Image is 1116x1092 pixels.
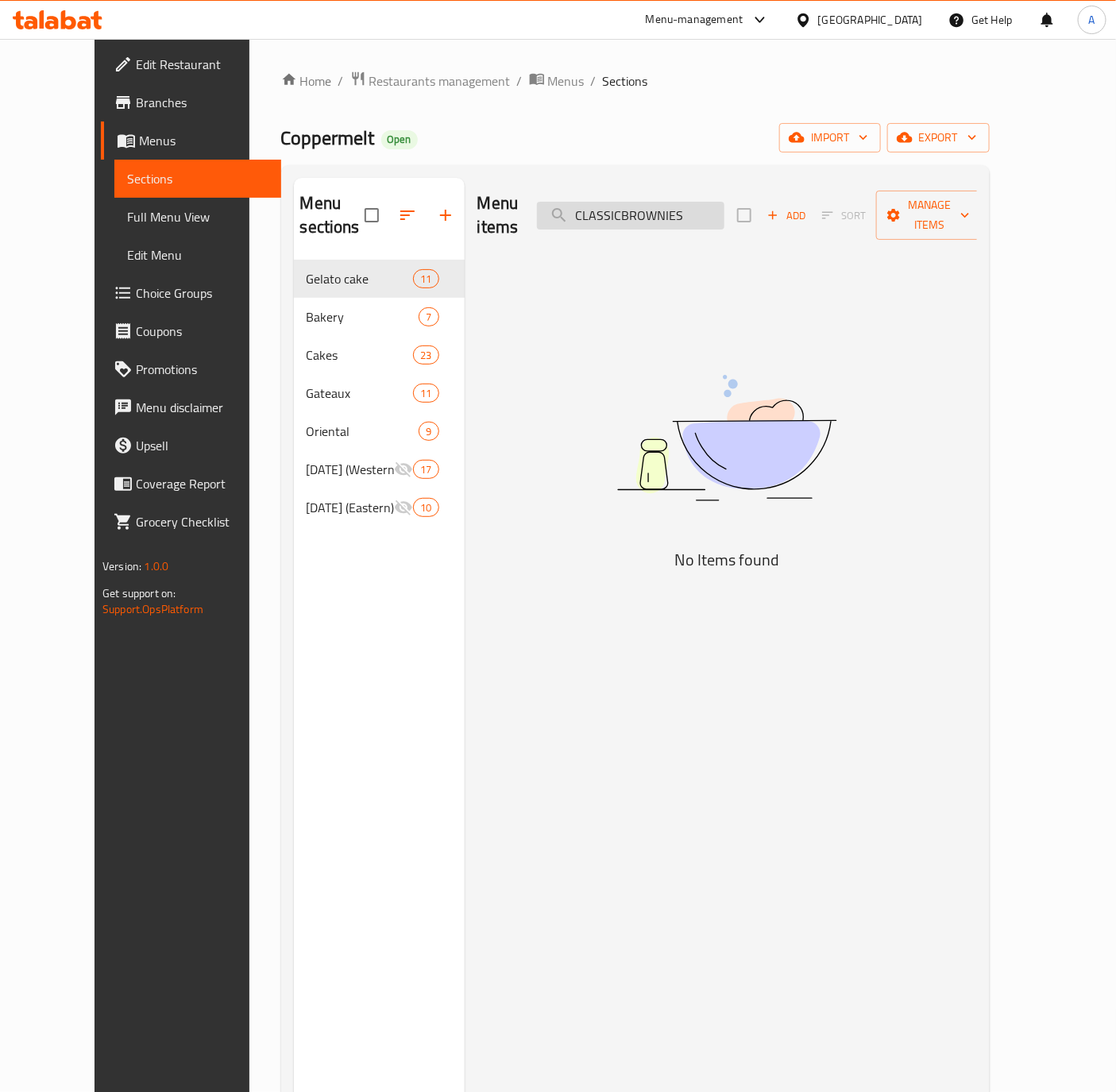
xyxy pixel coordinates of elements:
[419,310,438,325] span: 7
[294,260,465,298] div: Gelato cake11
[136,284,268,303] span: Choice Groups
[281,71,332,91] a: Home
[139,131,268,150] span: Menus
[477,191,519,239] h2: Menu items
[101,274,281,312] a: Choice Groups
[761,203,812,228] span: Add item
[419,424,438,439] span: 9
[127,245,268,264] span: Edit Menu
[307,460,395,479] span: [DATE] (Western)
[413,460,438,479] div: items
[307,422,419,441] span: Oriental
[136,512,268,531] span: Grocery Checklist
[307,460,395,479] div: Ramadan (Western)
[413,345,438,365] div: items
[900,128,977,148] span: export
[136,398,268,417] span: Menu disclaimer
[101,312,281,350] a: Coupons
[427,196,465,234] button: Add section
[889,195,970,235] span: Manage items
[350,71,511,91] a: Restaurants management
[127,207,268,226] span: Full Menu View
[792,128,868,148] span: import
[114,160,281,198] a: Sections
[101,122,281,160] a: Menus
[419,307,438,326] div: items
[413,498,438,517] div: items
[102,556,141,577] span: Version:
[394,498,413,517] svg: Inactive section
[307,498,395,517] span: [DATE] (Eastern)
[101,503,281,541] a: Grocery Checklist
[818,11,923,29] div: [GEOGRAPHIC_DATA]
[603,71,648,91] span: Sections
[394,460,413,479] svg: Inactive section
[101,426,281,465] a: Upsell
[517,71,523,91] li: /
[101,45,281,83] a: Edit Restaurant
[136,322,268,341] span: Coupons
[812,203,876,228] span: Select section first
[591,71,597,91] li: /
[537,202,724,230] input: search
[136,474,268,493] span: Coverage Report
[414,462,438,477] span: 17
[294,253,465,533] nav: Menu sections
[136,360,268,379] span: Promotions
[101,388,281,426] a: Menu disclaimer
[414,272,438,287] span: 11
[646,10,743,29] div: Menu-management
[1089,11,1095,29] span: A
[528,333,925,543] img: dish.svg
[281,71,990,91] nav: breadcrumb
[127,169,268,188] span: Sections
[355,199,388,232] span: Select all sections
[136,93,268,112] span: Branches
[369,71,511,91] span: Restaurants management
[114,236,281,274] a: Edit Menu
[101,83,281,122] a: Branches
[144,556,168,577] span: 1.0.0
[529,71,585,91] a: Menus
[388,196,427,234] span: Sort sections
[101,350,281,388] a: Promotions
[381,133,418,146] span: Open
[765,206,808,225] span: Add
[307,269,414,288] span: Gelato cake
[294,412,465,450] div: Oriental9
[102,583,176,604] span: Get support on:
[414,500,438,515] span: 10
[548,71,585,91] span: Menus
[281,120,375,156] span: Coppermelt
[528,547,925,573] h5: No Items found
[414,386,438,401] span: 11
[381,130,418,149] div: Open
[101,465,281,503] a: Coverage Report
[307,384,414,403] span: Gateaux
[876,191,983,240] button: Manage items
[887,123,990,152] button: export
[294,336,465,374] div: Cakes23
[300,191,365,239] h2: Menu sections
[114,198,281,236] a: Full Menu View
[294,374,465,412] div: Gateaux11
[338,71,344,91] li: /
[414,348,438,363] span: 23
[307,307,419,326] span: Bakery
[294,488,465,527] div: [DATE] (Eastern)10
[761,203,812,228] button: Add
[779,123,881,152] button: import
[413,269,438,288] div: items
[307,345,414,365] span: Cakes
[136,436,268,455] span: Upsell
[136,55,268,74] span: Edit Restaurant
[294,298,465,336] div: Bakery7
[294,450,465,488] div: [DATE] (Western)17
[102,599,203,619] a: Support.OpsPlatform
